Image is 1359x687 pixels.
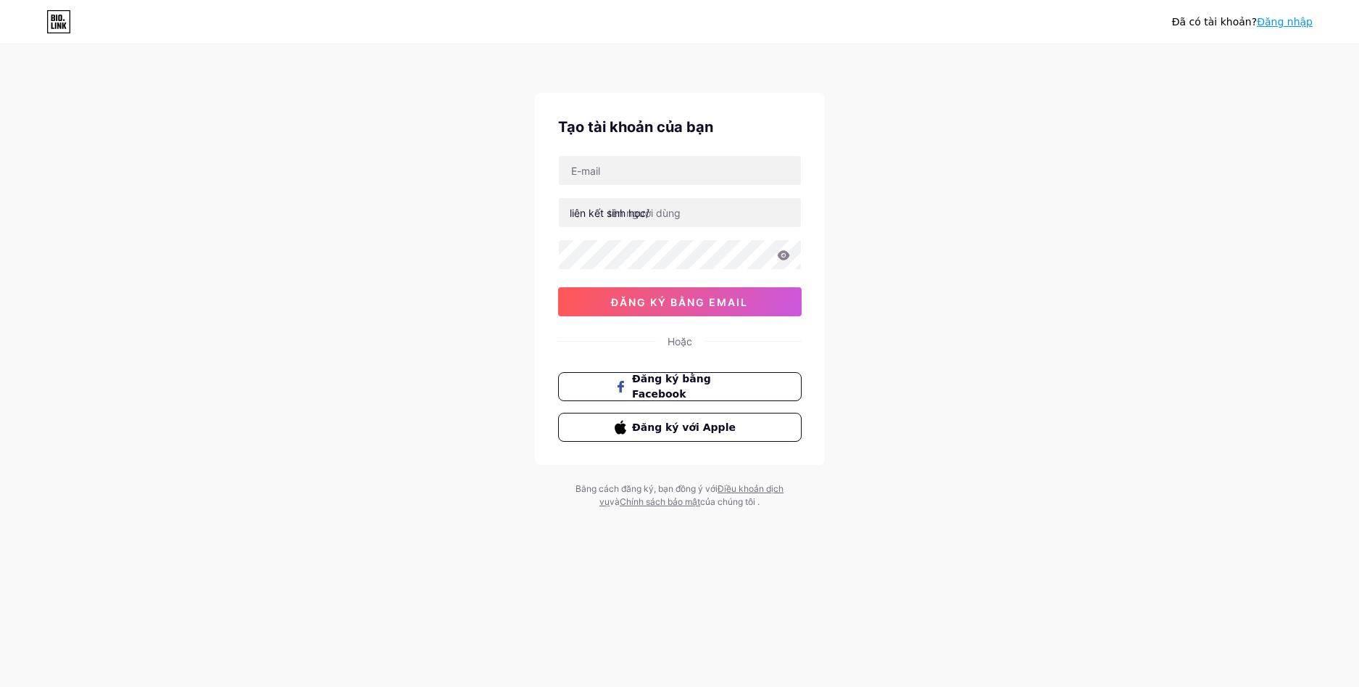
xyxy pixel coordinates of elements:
font: đăng ký bằng email [611,296,748,308]
input: E-mail [559,156,801,185]
font: Đăng ký bằng Facebook [632,373,711,400]
font: và [610,496,620,507]
a: Chính sách bảo mật [620,496,700,507]
button: Đăng ký bằng Facebook [558,372,802,401]
font: Đăng ký với Apple [632,421,736,433]
font: Bằng cách đăng ký, bạn đồng ý với [575,483,718,494]
input: tên người dùng [559,198,801,227]
a: Đăng nhập [1257,16,1313,28]
button: Đăng ký với Apple [558,413,802,442]
font: Đã có tài khoản? [1172,16,1257,28]
font: của chúng tôi . [700,496,760,507]
font: liên kết sinh học/ [570,207,649,219]
font: Hoặc [668,335,692,347]
font: Tạo tài khoản của bạn [558,118,713,136]
button: đăng ký bằng email [558,287,802,316]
